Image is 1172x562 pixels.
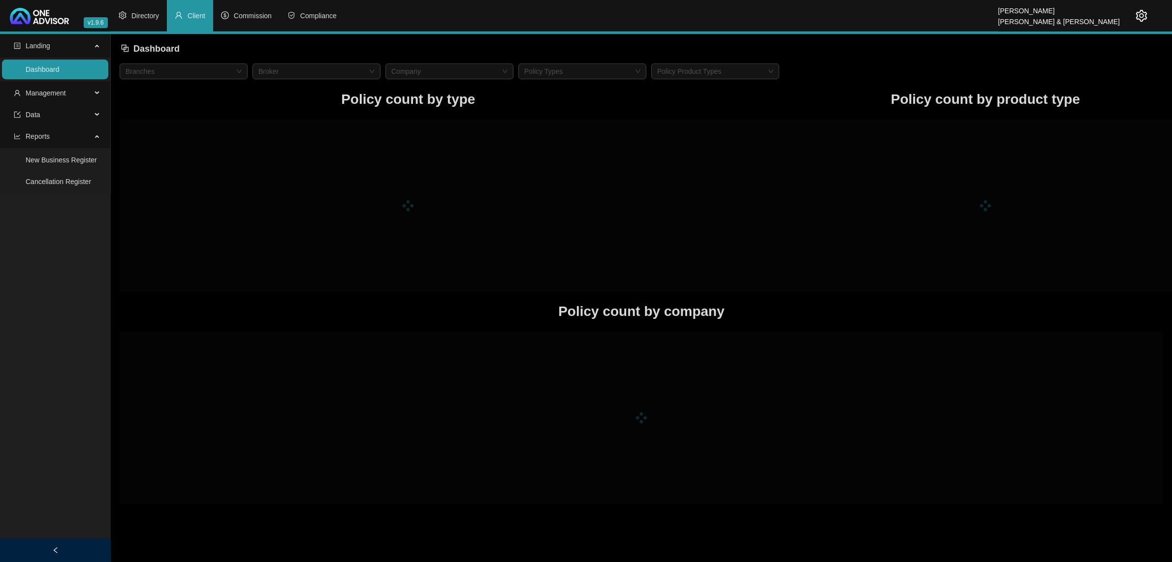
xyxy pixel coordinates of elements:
span: Client [188,12,205,20]
img: 2df55531c6924b55f21c4cf5d4484680-logo-light.svg [10,8,69,24]
a: New Business Register [26,156,97,164]
span: dollar [221,11,229,19]
span: block [121,44,129,53]
span: user [14,90,21,96]
span: Landing [26,42,50,50]
h1: Policy count by type [120,89,697,110]
span: Management [26,89,66,97]
span: import [14,111,21,118]
div: [PERSON_NAME] [998,2,1120,13]
span: Dashboard [133,44,180,54]
span: Commission [234,12,272,20]
a: Cancellation Register [26,178,91,186]
h1: Policy count by company [120,301,1163,322]
span: profile [14,42,21,49]
span: v1.9.6 [84,17,108,28]
span: left [52,547,59,554]
a: Dashboard [26,65,60,73]
span: Compliance [300,12,337,20]
span: line-chart [14,133,21,140]
div: [PERSON_NAME] & [PERSON_NAME] [998,13,1120,24]
span: setting [1136,10,1147,22]
span: Reports [26,132,50,140]
span: user [175,11,183,19]
span: setting [119,11,127,19]
span: safety [287,11,295,19]
span: Data [26,111,40,119]
span: Directory [131,12,159,20]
